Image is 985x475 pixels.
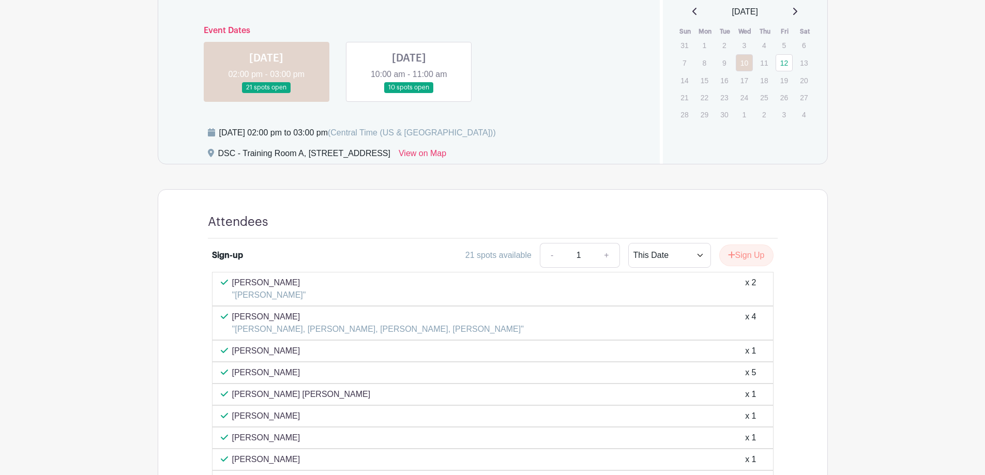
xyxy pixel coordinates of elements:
p: 2 [755,106,772,122]
p: 19 [776,72,793,88]
span: [DATE] [732,6,758,18]
p: 9 [716,55,733,71]
th: Wed [735,26,755,37]
p: 3 [776,106,793,122]
p: 17 [736,72,753,88]
a: - [540,243,564,268]
p: 16 [716,72,733,88]
a: View on Map [399,147,446,164]
th: Sat [795,26,815,37]
th: Mon [695,26,716,37]
div: x 2 [745,277,756,301]
p: 25 [755,89,772,105]
div: 21 spots available [465,249,532,262]
p: [PERSON_NAME] [232,345,300,357]
p: 5 [776,37,793,53]
p: [PERSON_NAME] [232,432,300,444]
p: 23 [716,89,733,105]
th: Fri [775,26,795,37]
p: 4 [755,37,772,53]
p: 11 [755,55,772,71]
div: x 1 [745,432,756,444]
div: x 4 [745,311,756,335]
span: (Central Time (US & [GEOGRAPHIC_DATA])) [328,128,496,137]
p: 27 [795,89,812,105]
p: 24 [736,89,753,105]
h4: Attendees [208,214,268,229]
p: 26 [776,89,793,105]
th: Thu [755,26,775,37]
p: 8 [696,55,713,71]
th: Tue [715,26,735,37]
p: 20 [795,72,812,88]
p: 29 [696,106,713,122]
p: [PERSON_NAME] [232,311,524,323]
p: 6 [795,37,812,53]
p: [PERSON_NAME] [PERSON_NAME] [232,388,371,401]
div: x 5 [745,366,756,379]
div: x 1 [745,453,756,466]
p: 21 [676,89,693,105]
button: Sign Up [719,244,774,266]
p: 7 [676,55,693,71]
p: 15 [696,72,713,88]
div: x 1 [745,388,756,401]
p: 31 [676,37,693,53]
div: Sign-up [212,249,243,262]
p: 28 [676,106,693,122]
a: 12 [776,54,793,71]
p: [PERSON_NAME] [232,277,306,289]
p: 4 [795,106,812,122]
p: "[PERSON_NAME], [PERSON_NAME], [PERSON_NAME], [PERSON_NAME]" [232,323,524,335]
div: x 1 [745,345,756,357]
p: 22 [696,89,713,105]
p: 3 [736,37,753,53]
p: 1 [696,37,713,53]
div: [DATE] 02:00 pm to 03:00 pm [219,127,496,139]
a: 10 [736,54,753,71]
a: + [594,243,619,268]
div: DSC - Training Room A, [STREET_ADDRESS] [218,147,390,164]
p: 2 [716,37,733,53]
p: "[PERSON_NAME]" [232,289,306,301]
p: [PERSON_NAME] [232,366,300,379]
th: Sun [675,26,695,37]
p: 13 [795,55,812,71]
div: x 1 [745,410,756,422]
p: [PERSON_NAME] [232,453,300,466]
h6: Event Dates [195,26,623,36]
p: 18 [755,72,772,88]
p: 14 [676,72,693,88]
p: 1 [736,106,753,122]
p: [PERSON_NAME] [232,410,300,422]
p: 30 [716,106,733,122]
